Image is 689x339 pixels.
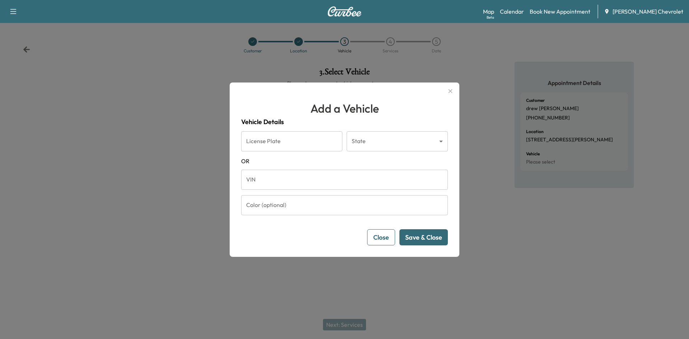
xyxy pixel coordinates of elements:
[241,117,448,127] h4: Vehicle Details
[241,157,448,165] span: OR
[327,6,362,17] img: Curbee Logo
[483,7,494,16] a: MapBeta
[367,229,395,245] button: Close
[613,7,683,16] span: [PERSON_NAME] Chevrolet
[241,100,448,117] h1: Add a Vehicle
[500,7,524,16] a: Calendar
[487,15,494,20] div: Beta
[530,7,590,16] a: Book New Appointment
[399,229,448,245] button: Save & Close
